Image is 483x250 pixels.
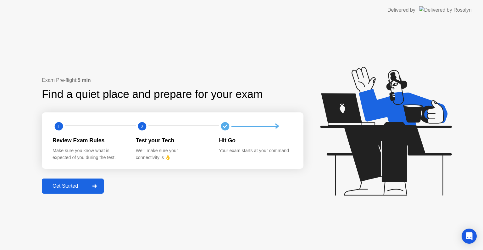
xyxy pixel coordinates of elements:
[44,183,87,189] div: Get Started
[53,147,126,161] div: Make sure you know what is expected of you during the test.
[419,6,472,14] img: Delivered by Rosalyn
[141,123,143,129] text: 2
[219,147,292,154] div: Your exam starts at your command
[387,6,415,14] div: Delivered by
[58,123,60,129] text: 1
[78,77,91,83] b: 5 min
[136,147,209,161] div: We’ll make sure your connectivity is 👌
[42,179,104,194] button: Get Started
[462,229,477,244] div: Open Intercom Messenger
[42,86,264,103] div: Find a quiet place and prepare for your exam
[136,136,209,145] div: Test your Tech
[53,136,126,145] div: Review Exam Rules
[42,77,303,84] div: Exam Pre-flight:
[219,136,292,145] div: Hit Go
